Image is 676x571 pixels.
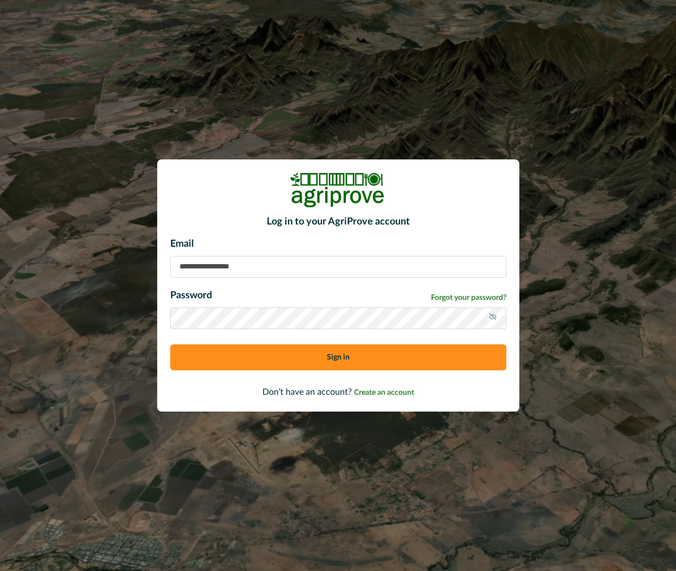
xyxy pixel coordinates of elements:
img: Logo Image [289,172,387,208]
p: Email [170,237,506,252]
p: Password [170,288,212,303]
button: Sign in [170,344,506,370]
p: Don’t have an account? [170,386,506,399]
div: Drag [625,505,632,538]
a: Create an account [354,388,414,396]
span: Create an account [354,389,414,396]
h2: Log in to your AgriProve account [170,216,506,228]
a: Forgot your password? [431,292,506,304]
iframe: Chat Widget [622,495,676,547]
